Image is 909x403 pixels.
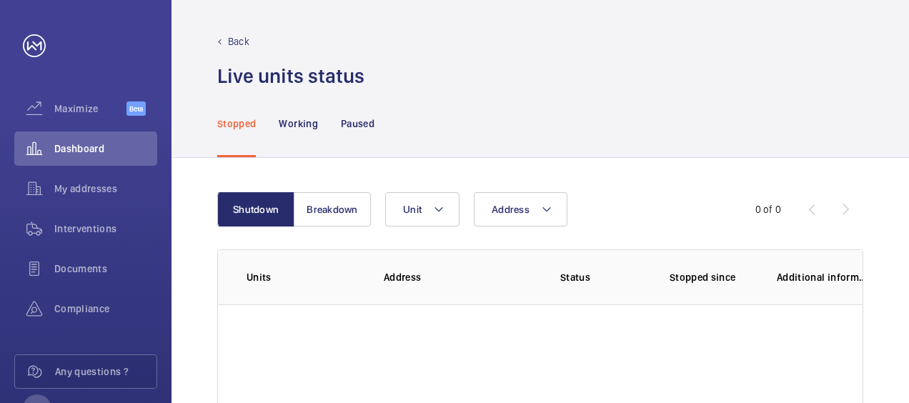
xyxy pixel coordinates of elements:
[341,116,374,131] p: Paused
[54,181,157,196] span: My addresses
[514,270,637,284] p: Status
[755,202,781,217] div: 0 of 0
[217,192,294,227] button: Shutdown
[228,34,249,49] p: Back
[54,222,157,236] span: Interventions
[54,141,157,156] span: Dashboard
[55,364,157,379] span: Any questions ?
[294,192,371,227] button: Breakdown
[384,270,504,284] p: Address
[385,192,460,227] button: Unit
[217,116,256,131] p: Stopped
[403,204,422,215] span: Unit
[54,302,157,316] span: Compliance
[54,101,126,116] span: Maximize
[777,270,868,284] p: Additional information
[670,270,754,284] p: Stopped since
[247,270,361,284] p: Units
[492,204,530,215] span: Address
[54,262,157,276] span: Documents
[126,101,146,116] span: Beta
[474,192,567,227] button: Address
[217,63,364,89] h1: Live units status
[279,116,317,131] p: Working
